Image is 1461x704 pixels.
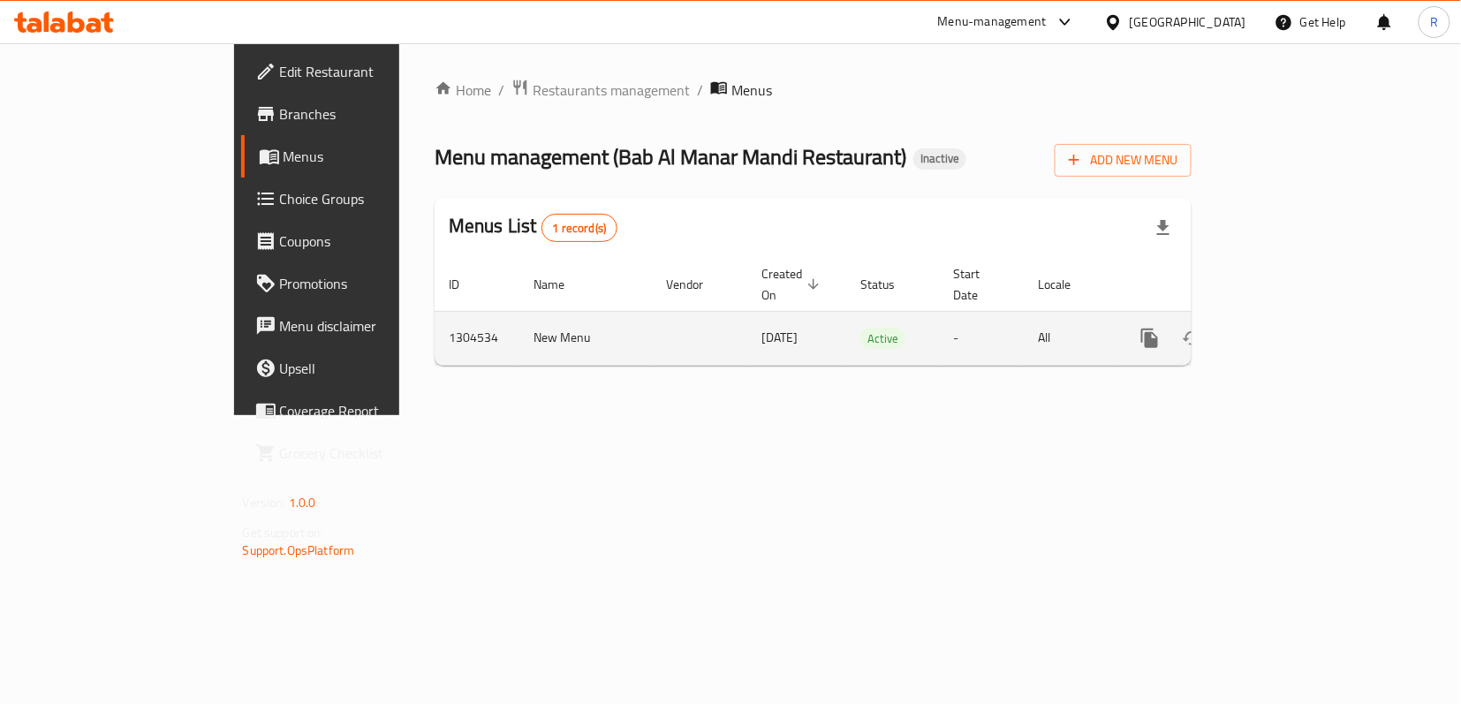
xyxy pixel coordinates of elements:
span: ID [449,274,482,295]
a: Choice Groups [241,178,478,220]
span: R [1430,12,1438,32]
span: Upsell [280,358,464,379]
span: Start Date [953,263,1003,306]
div: Export file [1142,207,1185,249]
td: New Menu [519,311,652,365]
button: Change Status [1171,317,1214,360]
span: Coverage Report [280,400,464,421]
div: Menu-management [938,11,1047,33]
span: Choice Groups [280,188,464,209]
a: Support.OpsPlatform [243,539,355,562]
div: Inactive [913,148,966,170]
nav: breadcrumb [435,79,1192,102]
td: - [939,311,1024,365]
div: [GEOGRAPHIC_DATA] [1130,12,1246,32]
span: Grocery Checklist [280,443,464,464]
span: Restaurants management [533,79,690,101]
span: 1.0.0 [289,491,316,514]
span: Menus [284,146,464,167]
span: 1 record(s) [542,220,617,237]
a: Branches [241,93,478,135]
table: enhanced table [435,258,1313,366]
a: Promotions [241,262,478,305]
span: Name [534,274,587,295]
span: Get support on: [243,521,324,544]
td: All [1024,311,1115,365]
a: Edit Restaurant [241,50,478,93]
span: Promotions [280,273,464,294]
a: Menu disclaimer [241,305,478,347]
span: Menu management ( Bab Al Manar Mandi Restaurant ) [435,137,906,177]
li: / [498,79,504,101]
span: Locale [1038,274,1094,295]
button: Add New Menu [1055,144,1192,177]
span: Status [860,274,918,295]
span: Version: [243,491,286,514]
a: Menus [241,135,478,178]
a: Upsell [241,347,478,390]
span: Menus [731,79,772,101]
a: Grocery Checklist [241,432,478,474]
span: Menu disclaimer [280,315,464,337]
h2: Menus List [449,213,617,242]
a: Coverage Report [241,390,478,432]
span: Branches [280,103,464,125]
span: Created On [761,263,825,306]
button: more [1129,317,1171,360]
div: Active [860,328,905,349]
span: Active [860,329,905,349]
span: [DATE] [761,326,798,349]
span: Inactive [913,151,966,166]
span: Add New Menu [1069,149,1177,171]
span: Coupons [280,231,464,252]
span: Edit Restaurant [280,61,464,82]
div: Total records count [541,214,618,242]
span: Vendor [666,274,726,295]
a: Coupons [241,220,478,262]
th: Actions [1115,258,1313,312]
li: / [697,79,703,101]
a: Restaurants management [511,79,690,102]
